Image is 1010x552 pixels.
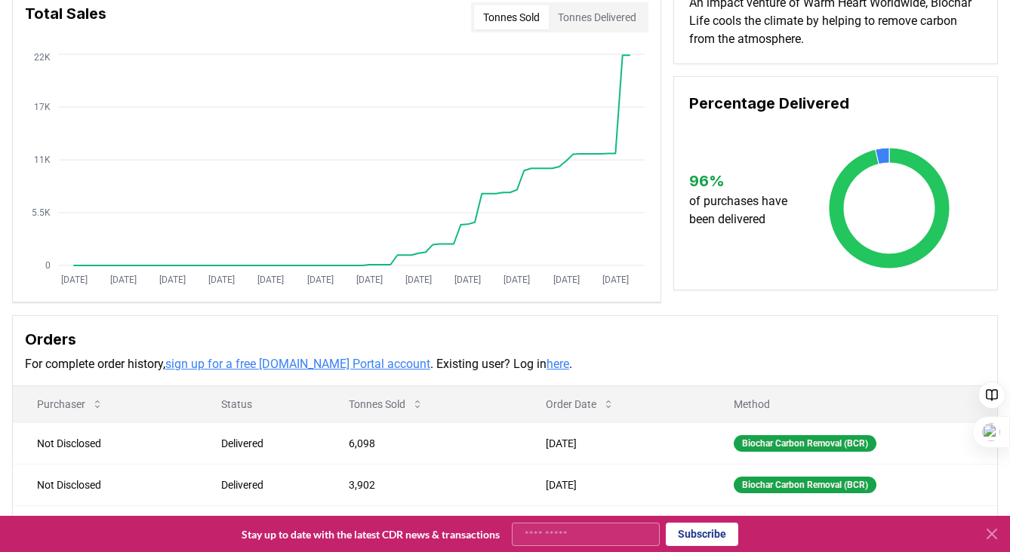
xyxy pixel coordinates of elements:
h3: Total Sales [25,2,106,32]
tspan: 0 [45,260,51,271]
td: [DATE] [522,464,710,505]
td: 3,902 [325,464,522,505]
div: Biochar Carbon Removal (BCR) [734,477,876,493]
tspan: 17K [34,102,51,112]
tspan: 11K [34,155,51,165]
tspan: [DATE] [602,274,629,285]
tspan: [DATE] [454,274,481,285]
div: Biochar Carbon Removal (BCR) [734,435,876,452]
p: Status [209,397,313,412]
button: Tonnes Delivered [549,5,645,29]
tspan: [DATE] [159,274,186,285]
div: Delivered [221,436,313,451]
tspan: [DATE] [61,274,88,285]
tspan: 5.5K [32,207,51,218]
h3: Percentage Delivered [689,92,982,115]
a: sign up for a free [DOMAIN_NAME] Portal account [165,357,430,371]
tspan: [DATE] [503,274,530,285]
td: 6,098 [325,422,522,464]
tspan: [DATE] [356,274,383,285]
p: Method [722,397,985,412]
td: [DATE] [522,505,710,547]
a: here [547,357,569,371]
button: Tonnes Sold [337,389,436,419]
button: Purchaser [25,389,115,419]
div: Delivered [221,477,313,492]
td: Not Disclosed [13,422,197,464]
tspan: [DATE] [553,274,580,285]
td: Not Disclosed [13,464,197,505]
tspan: [DATE] [110,274,137,285]
tspan: [DATE] [405,274,432,285]
p: of purchases have been delivered [689,192,799,228]
tspan: [DATE] [257,274,284,285]
p: For complete order history, . Existing user? Log in . [25,355,985,373]
td: [DATE] [522,422,710,464]
tspan: [DATE] [307,274,334,285]
td: 104 [325,505,522,547]
tspan: [DATE] [208,274,235,285]
td: Not Disclosed [13,505,197,547]
button: Order Date [534,389,627,419]
h3: 96 % [689,170,799,192]
h3: Orders [25,328,985,351]
button: Tonnes Sold [474,5,549,29]
tspan: 22K [34,52,51,63]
